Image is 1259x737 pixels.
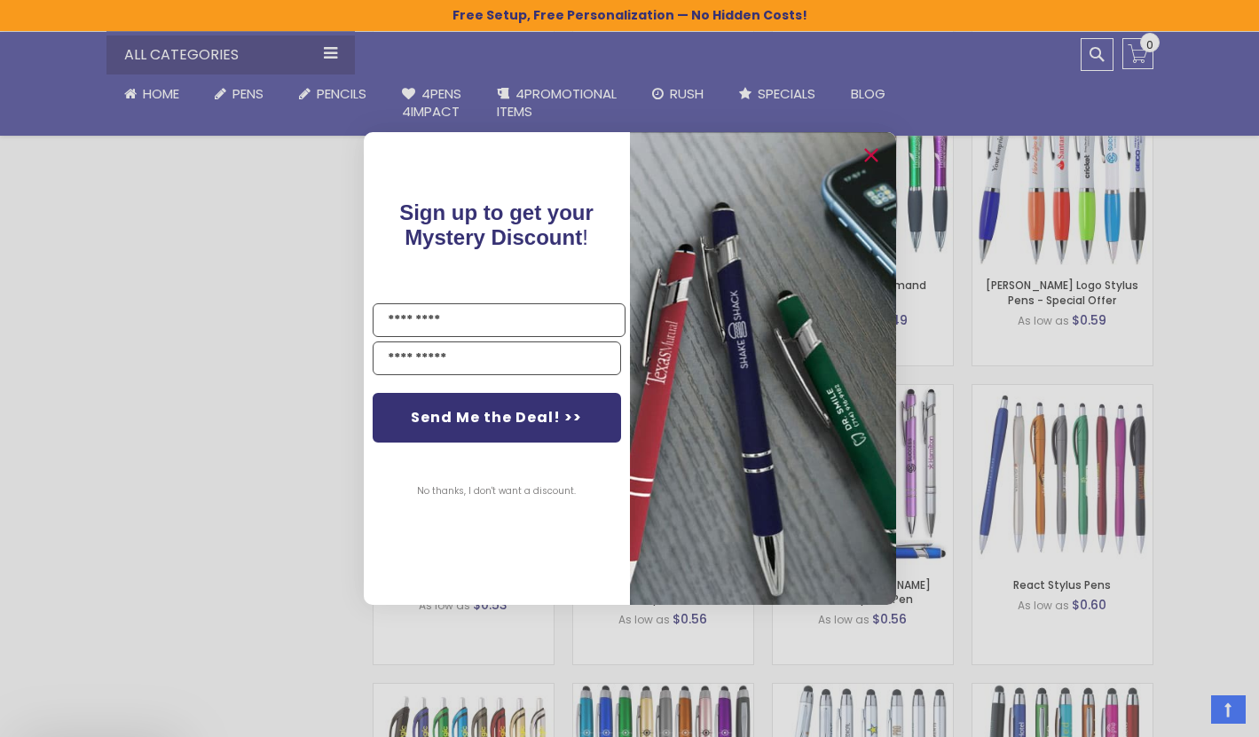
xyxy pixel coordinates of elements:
[408,469,585,514] button: No thanks, I don't want a discount.
[399,200,594,249] span: Sign up to get your Mystery Discount
[630,132,896,605] img: pop-up-image
[399,200,594,249] span: !
[373,393,621,443] button: Send Me the Deal! >>
[857,141,885,169] button: Close dialog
